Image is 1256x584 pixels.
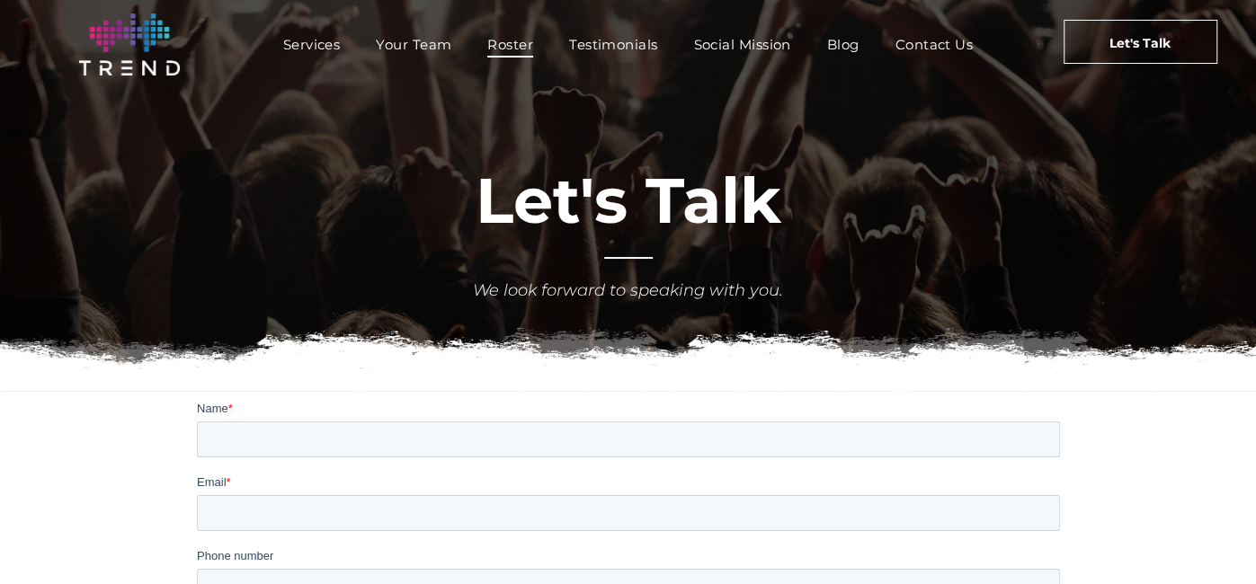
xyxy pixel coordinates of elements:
span: Let's Talk [1109,21,1171,66]
a: Let's Talk [1064,20,1217,64]
span: Let's Talk [476,162,781,239]
a: Your Team [358,31,469,58]
a: Contact Us [877,31,992,58]
iframe: Chat Widget [1166,498,1256,584]
a: Services [265,31,359,58]
span: Roster [487,31,533,58]
div: We look forward to speaking with you. [363,279,894,303]
a: Blog [809,31,877,58]
a: Roster [469,31,551,58]
a: Social Mission [675,31,808,58]
a: Testimonials [551,31,675,58]
img: logo [79,13,180,75]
